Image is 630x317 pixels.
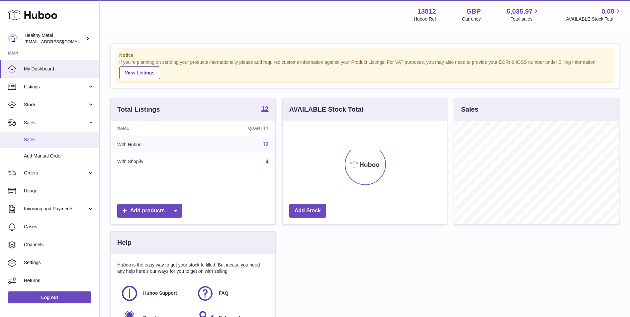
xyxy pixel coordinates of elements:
span: Cases [24,224,94,230]
span: Sales [24,137,94,143]
span: AVAILABLE Stock Total [566,16,622,22]
a: Add Stock [289,204,326,218]
div: If you're planning on sending your products internationally please add required customs informati... [119,59,610,79]
a: Huboo Support [121,284,190,302]
span: Channels [24,242,94,248]
span: Sales [24,120,87,126]
div: Healthy Metal [25,32,84,45]
a: View Listings [119,66,160,79]
h3: AVAILABLE Stock Total [289,105,363,114]
span: Stock [24,102,87,108]
h3: Sales [461,105,478,114]
span: [EMAIL_ADDRESS][DOMAIN_NAME] [25,39,98,44]
td: With Huboo [111,136,199,153]
span: Settings [24,260,94,266]
th: Name [111,121,199,136]
a: FAQ [196,284,265,302]
td: With Shopify [111,153,199,170]
th: Quantity [199,121,275,136]
a: 12 [263,142,269,147]
span: 0.00 [601,7,614,16]
span: Orders [24,170,87,176]
span: Listings [24,84,87,90]
a: 5,035.97 Total sales [507,7,540,22]
span: Huboo Support [143,290,177,296]
h3: Total Listings [117,105,160,114]
a: 4 [266,159,269,164]
h3: Help [117,238,132,247]
div: Currency [462,16,481,22]
span: Usage [24,188,94,194]
span: Returns [24,277,94,284]
span: FAQ [219,290,228,296]
p: Huboo is the easy way to get your stock fulfilled. But incase you need any help here's our ways f... [117,262,269,274]
strong: GBP [466,7,481,16]
strong: Notice [119,52,610,58]
span: Add Manual Order [24,153,94,159]
a: Add products [117,204,182,218]
div: Huboo Ref [414,16,436,22]
a: 0.00 AVAILABLE Stock Total [566,7,622,22]
img: internalAdmin-13812@internal.huboo.com [8,34,18,44]
strong: 12 [261,105,268,112]
span: Total sales [510,16,540,22]
a: 12 [261,105,268,113]
a: Log out [8,291,91,303]
strong: 13812 [417,7,436,16]
span: Invoicing and Payments [24,206,87,212]
span: My Dashboard [24,66,94,72]
span: 5,035.97 [507,7,533,16]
